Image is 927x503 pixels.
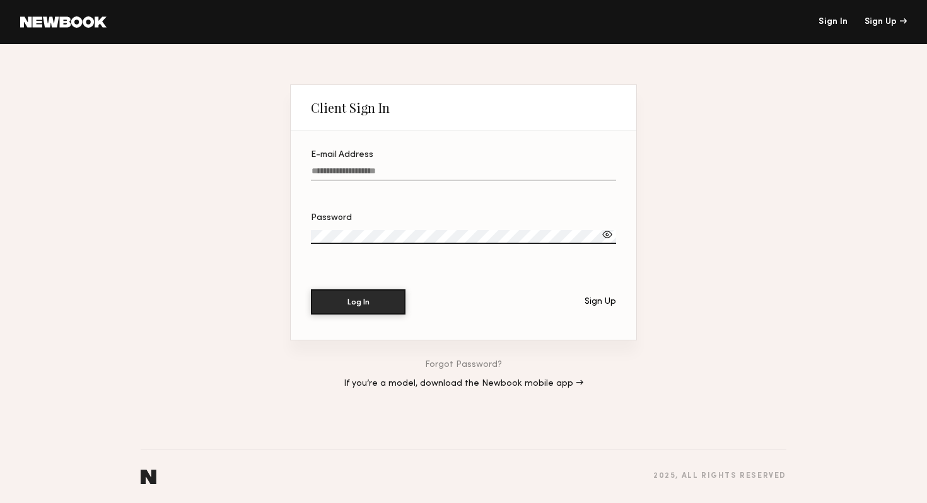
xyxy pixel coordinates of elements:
a: If you’re a model, download the Newbook mobile app → [344,379,583,388]
div: 2025 , all rights reserved [653,472,786,480]
a: Sign In [819,18,848,26]
button: Log In [311,289,405,315]
div: E-mail Address [311,151,616,159]
div: Sign Up [865,18,907,26]
div: Password [311,214,616,223]
input: Password [311,230,616,244]
div: Sign Up [585,298,616,306]
input: E-mail Address [311,166,616,181]
div: Client Sign In [311,100,390,115]
a: Forgot Password? [425,361,502,369]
